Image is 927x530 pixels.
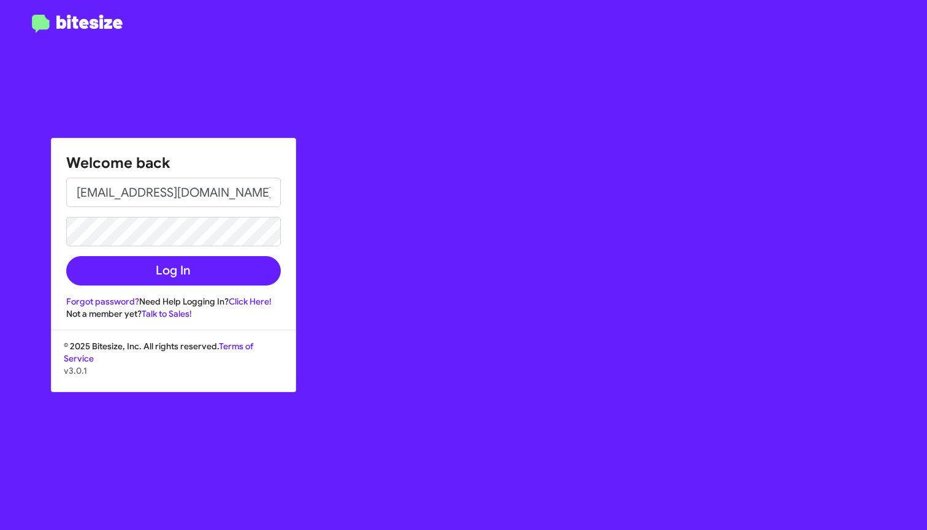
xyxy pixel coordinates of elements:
div: © 2025 Bitesize, Inc. All rights reserved. [51,340,296,392]
a: Terms of Service [64,341,253,364]
p: v3.0.1 [64,365,283,377]
button: Log In [66,256,281,286]
a: Talk to Sales! [142,308,192,319]
input: Email address [66,178,281,207]
a: Forgot password? [66,296,139,307]
div: Need Help Logging In? [66,295,281,308]
h1: Welcome back [66,153,281,173]
div: Not a member yet? [66,308,281,320]
a: Click Here! [229,296,272,307]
